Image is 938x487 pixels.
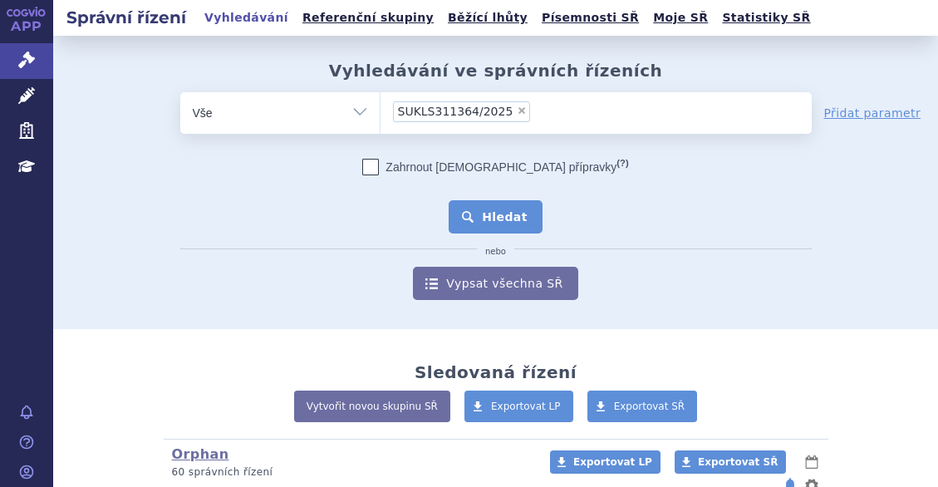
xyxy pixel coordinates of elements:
a: Písemnosti SŘ [537,7,644,29]
a: Vytvořit novou skupinu SŘ [294,391,450,422]
a: Exportovat SŘ [587,391,698,422]
span: SUKLS311364/2025 [398,106,513,117]
a: Vypsat všechna SŘ [413,267,577,300]
a: Exportovat LP [464,391,573,422]
p: 60 správních řízení [172,465,528,480]
abbr: (?) [616,158,628,169]
a: Exportovat SŘ [675,450,786,474]
a: Statistiky SŘ [717,7,815,29]
a: Moje SŘ [648,7,713,29]
a: Exportovat LP [550,450,661,474]
i: nebo [477,247,514,257]
span: Exportovat SŘ [698,456,778,468]
a: Vyhledávání [199,7,293,29]
button: lhůty [803,452,820,472]
a: Orphan [172,446,229,462]
button: Hledat [449,200,543,234]
h2: Sledovaná řízení [415,362,577,382]
input: SUKLS311364/2025 [535,101,544,121]
span: Exportovat SŘ [614,401,685,412]
span: Exportovat LP [573,456,652,468]
a: Přidat parametr [824,105,921,121]
label: Zahrnout [DEMOGRAPHIC_DATA] přípravky [362,159,628,175]
a: Běžící lhůty [443,7,533,29]
a: Referenční skupiny [297,7,439,29]
h2: Vyhledávání ve správních řízeních [329,61,663,81]
h2: Správní řízení [53,6,199,29]
span: Exportovat LP [491,401,561,412]
span: × [517,106,527,116]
